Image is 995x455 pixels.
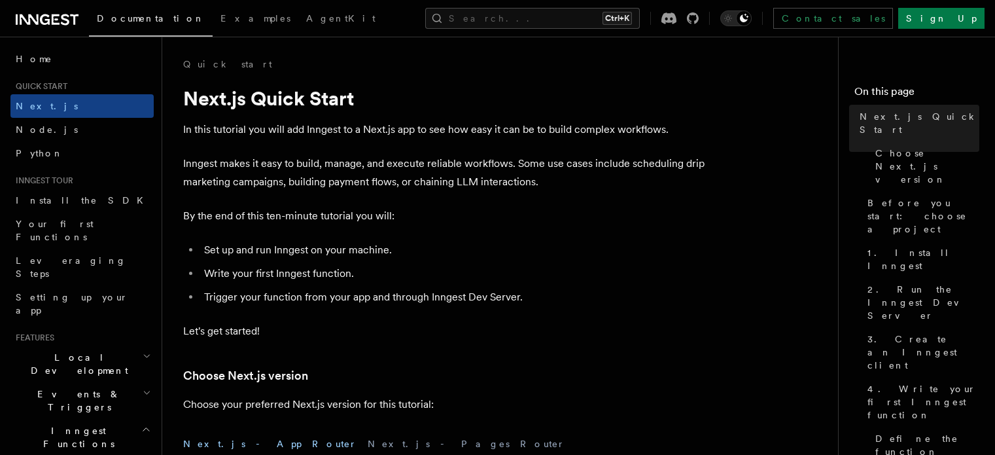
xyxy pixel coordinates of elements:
li: Write your first Inngest function. [200,264,707,283]
a: 4. Write your first Inngest function [862,377,979,427]
span: Your first Functions [16,219,94,242]
h4: On this page [854,84,979,105]
span: 4. Write your first Inngest function [867,382,979,422]
a: Sign Up [898,8,985,29]
a: Setting up your app [10,285,154,322]
a: Quick start [183,58,272,71]
button: Toggle dark mode [720,10,752,26]
a: 3. Create an Inngest client [862,327,979,377]
span: Leveraging Steps [16,255,126,279]
a: Before you start: choose a project [862,191,979,241]
span: Python [16,148,63,158]
span: Inngest Functions [10,424,141,450]
span: Install the SDK [16,195,151,206]
a: AgentKit [298,4,383,35]
a: Python [10,141,154,165]
a: Examples [213,4,298,35]
h1: Next.js Quick Start [183,86,707,110]
span: 2. Run the Inngest Dev Server [867,283,979,322]
a: Choose Next.js version [183,367,308,385]
span: Examples [220,13,290,24]
li: Set up and run Inngest on your machine. [200,241,707,259]
a: Home [10,47,154,71]
span: Features [10,333,54,343]
span: Quick start [10,81,67,92]
a: 2. Run the Inngest Dev Server [862,278,979,327]
a: Choose Next.js version [870,141,979,191]
span: Next.js [16,101,78,111]
span: Setting up your app [16,292,128,316]
li: Trigger your function from your app and through Inngest Dev Server. [200,288,707,306]
span: Local Development [10,351,143,377]
p: By the end of this ten-minute tutorial you will: [183,207,707,225]
a: Next.js [10,94,154,118]
span: AgentKit [306,13,375,24]
button: Local Development [10,346,154,382]
span: Events & Triggers [10,388,143,414]
span: Node.js [16,124,78,135]
span: Inngest tour [10,175,73,186]
span: Next.js Quick Start [860,110,979,136]
button: Search...Ctrl+K [425,8,640,29]
a: 1. Install Inngest [862,241,979,278]
a: Your first Functions [10,212,154,249]
span: Home [16,52,52,65]
a: Next.js Quick Start [854,105,979,141]
span: 3. Create an Inngest client [867,333,979,372]
span: 1. Install Inngest [867,246,979,272]
a: Node.js [10,118,154,141]
a: Leveraging Steps [10,249,154,285]
p: Let's get started! [183,322,707,340]
a: Install the SDK [10,189,154,212]
a: Documentation [89,4,213,37]
p: Choose your preferred Next.js version for this tutorial: [183,395,707,414]
span: Documentation [97,13,205,24]
button: Events & Triggers [10,382,154,419]
p: In this tutorial you will add Inngest to a Next.js app to see how easy it can be to build complex... [183,120,707,139]
span: Before you start: choose a project [867,196,979,236]
p: Inngest makes it easy to build, manage, and execute reliable workflows. Some use cases include sc... [183,155,707,191]
a: Contact sales [773,8,893,29]
kbd: Ctrl+K [602,12,632,25]
span: Choose Next.js version [875,147,979,186]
